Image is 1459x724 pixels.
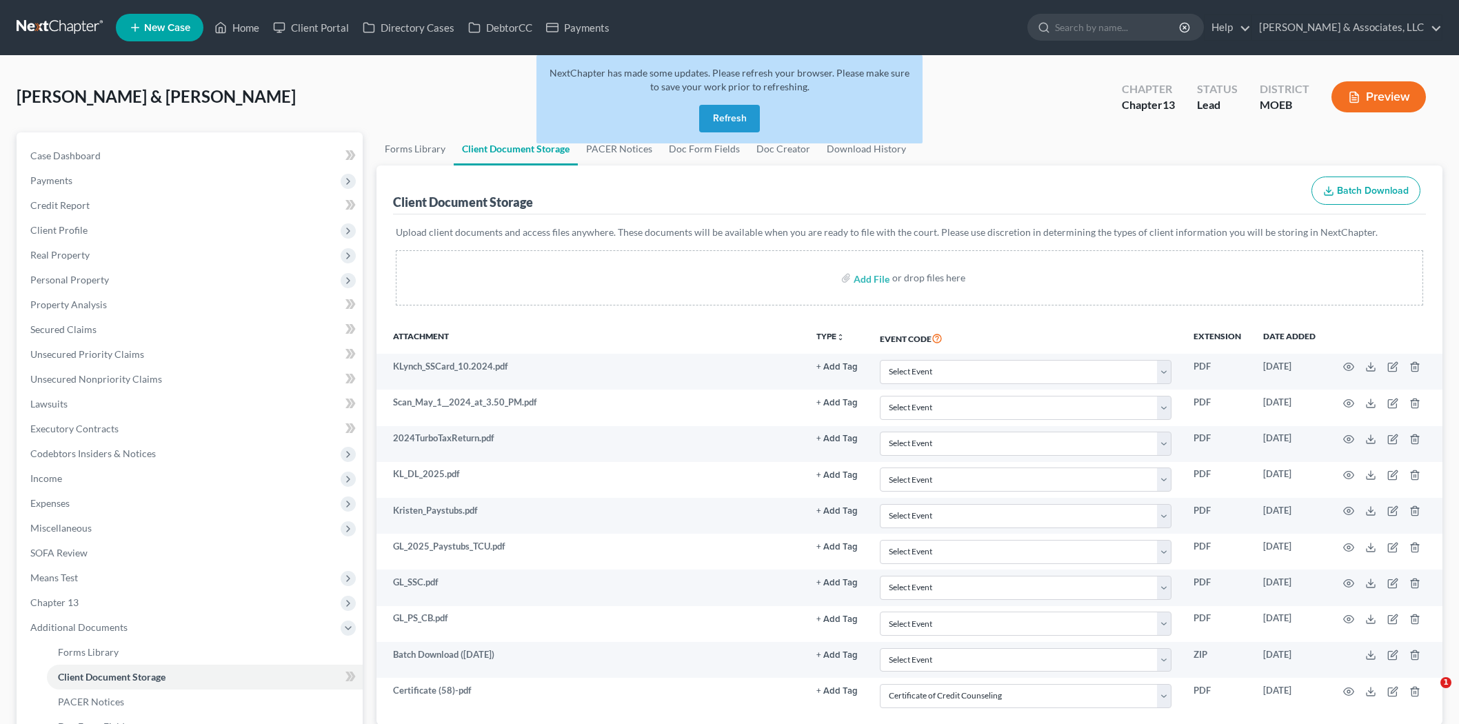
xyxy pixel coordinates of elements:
[144,23,190,33] span: New Case
[816,471,858,480] button: + Add Tag
[1197,81,1238,97] div: Status
[1197,97,1238,113] div: Lead
[58,696,124,707] span: PACER Notices
[461,15,539,40] a: DebtorCC
[1122,97,1175,113] div: Chapter
[19,317,363,342] a: Secured Claims
[376,462,805,498] td: KL_DL_2025.pdf
[816,576,858,589] a: + Add Tag
[816,507,858,516] button: + Add Tag
[1183,462,1252,498] td: PDF
[816,579,858,587] button: + Add Tag
[30,199,90,211] span: Credit Report
[19,367,363,392] a: Unsecured Nonpriority Claims
[376,534,805,570] td: GL_2025_Paystubs_TCU.pdf
[816,651,858,660] button: + Add Tag
[19,292,363,317] a: Property Analysis
[816,332,845,341] button: TYPEunfold_more
[30,274,109,285] span: Personal Property
[376,354,805,390] td: KLynch_SSCard_10.2024.pdf
[1163,98,1175,111] span: 13
[1252,678,1327,714] td: [DATE]
[1252,498,1327,534] td: [DATE]
[892,271,965,285] div: or drop files here
[376,678,805,714] td: Certificate (58)-pdf
[1205,15,1251,40] a: Help
[1412,677,1445,710] iframe: Intercom live chat
[30,299,107,310] span: Property Analysis
[47,690,363,714] a: PACER Notices
[58,671,165,683] span: Client Document Storage
[376,570,805,605] td: GL_SSC.pdf
[816,467,858,481] a: + Add Tag
[454,132,578,165] a: Client Document Storage
[30,497,70,509] span: Expenses
[30,373,162,385] span: Unsecured Nonpriority Claims
[1252,426,1327,462] td: [DATE]
[1183,606,1252,642] td: PDF
[816,687,858,696] button: + Add Tag
[816,543,858,552] button: + Add Tag
[1331,81,1426,112] button: Preview
[30,348,144,360] span: Unsecured Priority Claims
[816,396,858,409] a: + Add Tag
[30,547,88,559] span: SOFA Review
[30,249,90,261] span: Real Property
[30,224,88,236] span: Client Profile
[816,363,858,372] button: + Add Tag
[376,322,805,354] th: Attachment
[816,615,858,624] button: + Add Tag
[30,174,72,186] span: Payments
[1183,678,1252,714] td: PDF
[356,15,461,40] a: Directory Cases
[816,540,858,553] a: + Add Tag
[1440,677,1451,688] span: 1
[1183,534,1252,570] td: PDF
[19,416,363,441] a: Executory Contracts
[19,193,363,218] a: Credit Report
[1183,322,1252,354] th: Extension
[1252,390,1327,425] td: [DATE]
[19,143,363,168] a: Case Dashboard
[30,572,78,583] span: Means Test
[376,606,805,642] td: GL_PS_CB.pdf
[1252,570,1327,605] td: [DATE]
[836,333,845,341] i: unfold_more
[816,684,858,697] a: + Add Tag
[1252,606,1327,642] td: [DATE]
[376,426,805,462] td: 2024TurboTaxReturn.pdf
[30,423,119,434] span: Executory Contracts
[539,15,616,40] a: Payments
[30,472,62,484] span: Income
[1183,642,1252,678] td: ZIP
[816,360,858,373] a: + Add Tag
[1183,498,1252,534] td: PDF
[1252,354,1327,390] td: [DATE]
[869,322,1183,354] th: Event Code
[17,86,296,106] span: [PERSON_NAME] & [PERSON_NAME]
[393,194,533,210] div: Client Document Storage
[208,15,266,40] a: Home
[30,323,97,335] span: Secured Claims
[550,67,909,92] span: NextChapter has made some updates. Please refresh your browser. Please make sure to save your wor...
[376,390,805,425] td: Scan_May_1__2024_at_3.50_PM.pdf
[1183,354,1252,390] td: PDF
[47,640,363,665] a: Forms Library
[396,225,1423,239] p: Upload client documents and access files anywhere. These documents will be available when you are...
[816,432,858,445] a: + Add Tag
[30,398,68,410] span: Lawsuits
[1252,534,1327,570] td: [DATE]
[58,646,119,658] span: Forms Library
[376,498,805,534] td: Kristen_Paystubs.pdf
[19,392,363,416] a: Lawsuits
[376,132,454,165] a: Forms Library
[30,448,156,459] span: Codebtors Insiders & Notices
[699,105,760,132] button: Refresh
[816,504,858,517] a: + Add Tag
[816,648,858,661] a: + Add Tag
[1260,97,1309,113] div: MOEB
[1122,81,1175,97] div: Chapter
[1183,426,1252,462] td: PDF
[19,342,363,367] a: Unsecured Priority Claims
[19,541,363,565] a: SOFA Review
